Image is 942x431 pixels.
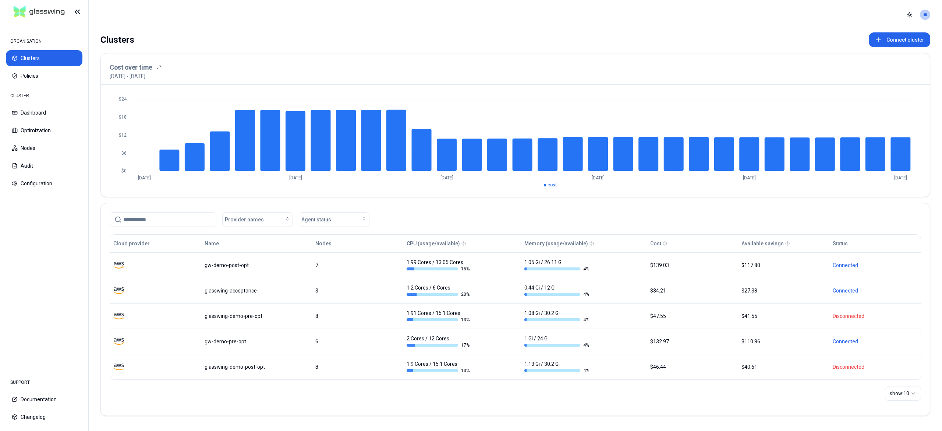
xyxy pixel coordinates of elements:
button: Cost [650,236,661,251]
div: 1 Gi / 24 Gi [524,335,589,348]
div: $139.03 [650,262,735,269]
div: 4 % [524,266,589,272]
button: Policies [6,68,82,84]
button: Nodes [315,236,332,251]
div: 0.44 Gi / 12 Gi [524,284,589,297]
div: 1.2 Cores / 6 Cores [407,284,471,297]
div: 4 % [524,368,589,374]
div: 20 % [407,291,471,297]
button: Clusters [6,50,82,66]
div: $41.55 [741,312,826,320]
h3: Cost over time [110,62,152,73]
tspan: [DATE] [138,175,151,181]
div: $46.44 [650,363,735,371]
tspan: $18 [119,115,127,120]
div: Disconnected [833,363,917,371]
div: 15 % [407,266,471,272]
div: $47.55 [650,312,735,320]
img: aws [113,361,124,372]
img: aws [113,260,124,271]
tspan: $12 [119,133,127,138]
div: 13 % [407,368,471,374]
div: $110.86 [741,338,826,345]
button: Connect cluster [869,32,930,47]
button: Documentation [6,391,82,407]
div: 1.13 Gi / 30.2 Gi [524,360,589,374]
div: Connected [833,338,917,345]
div: 4 % [524,342,589,348]
div: glasswing-demo-post-opt [205,363,309,371]
tspan: [DATE] [592,175,605,181]
div: Status [833,240,848,247]
div: 4 % [524,291,589,297]
div: Disconnected [833,312,917,320]
tspan: [DATE] [743,175,756,181]
img: aws [113,311,124,322]
tspan: $0 [121,168,127,174]
div: 1.08 Gi / 30.2 Gi [524,309,589,323]
tspan: [DATE] [894,175,907,181]
button: Changelog [6,409,82,425]
tspan: $6 [121,151,127,156]
div: 4 % [524,317,589,323]
div: CLUSTER [6,88,82,103]
div: 13 % [407,317,471,323]
button: Audit [6,158,82,174]
button: Cloud provider [113,236,150,251]
div: ORGANISATION [6,34,82,49]
div: Connected [833,262,917,269]
button: Available savings [741,236,784,251]
button: Name [205,236,219,251]
button: Memory (usage/available) [524,236,588,251]
div: 6 [315,338,400,345]
tspan: [DATE] [289,175,302,181]
span: Agent status [301,216,331,223]
div: 8 [315,312,400,320]
tspan: $24 [119,97,127,102]
div: gw-demo-pre-opt [205,338,309,345]
div: Clusters [100,32,134,47]
div: glasswing-acceptance [205,287,309,294]
div: 1.99 Cores / 13.05 Cores [407,259,471,272]
div: $117.80 [741,262,826,269]
div: Connected [833,287,917,294]
span: cost [548,182,557,188]
button: Nodes [6,140,82,156]
button: Optimization [6,122,82,139]
div: $34.21 [650,287,735,294]
button: Configuration [6,175,82,192]
div: $40.61 [741,363,826,371]
div: 2 Cores / 12 Cores [407,335,471,348]
div: 1.9 Cores / 15.1 Cores [407,360,471,374]
div: $132.97 [650,338,735,345]
button: Agent status [299,212,369,227]
div: 8 [315,363,400,371]
span: Provider names [225,216,264,223]
button: CPU (usage/available) [407,236,460,251]
p: [DATE] - [DATE] [110,73,145,80]
tspan: [DATE] [440,175,453,181]
div: 1.91 Cores / 15.1 Cores [407,309,471,323]
button: Provider names [222,212,293,227]
button: Dashboard [6,105,82,121]
div: 7 [315,262,400,269]
div: SUPPORT [6,375,82,390]
div: 17 % [407,342,471,348]
div: 3 [315,287,400,294]
div: glasswing-demo-pre-opt [205,312,309,320]
div: gw-demo-post-opt [205,262,309,269]
img: aws [113,336,124,347]
img: GlassWing [11,3,68,21]
img: aws [113,285,124,296]
div: $27.38 [741,287,826,294]
div: 1.05 Gi / 26.11 Gi [524,259,589,272]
